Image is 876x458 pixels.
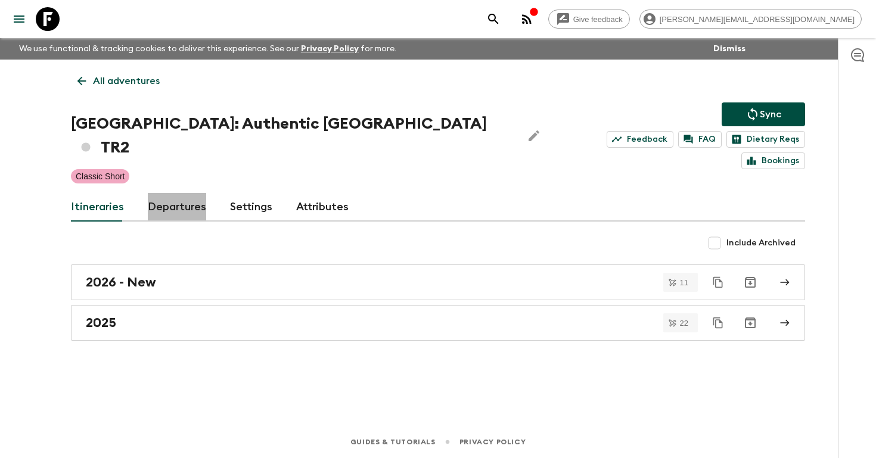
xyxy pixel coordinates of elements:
a: 2026 - New [71,264,805,300]
p: Sync [760,107,781,121]
span: Give feedback [567,15,629,24]
a: FAQ [678,131,722,148]
button: Dismiss [710,40,748,57]
button: Duplicate [707,272,729,293]
button: menu [7,7,31,31]
p: All adventures [93,74,160,88]
span: Include Archived [726,237,796,249]
button: search adventures [482,7,505,31]
p: We use functional & tracking cookies to deliver this experience. See our for more. [14,38,401,60]
a: Privacy Policy [301,45,359,53]
span: 22 [673,319,695,327]
a: Departures [148,193,206,222]
h1: [GEOGRAPHIC_DATA]: Authentic [GEOGRAPHIC_DATA] TR2 [71,112,512,160]
a: Privacy Policy [459,435,526,448]
span: [PERSON_NAME][EMAIL_ADDRESS][DOMAIN_NAME] [653,15,861,24]
a: Dietary Reqs [726,131,805,148]
a: Guides & Tutorials [350,435,436,448]
a: Feedback [607,131,673,148]
a: Settings [230,193,272,222]
button: Archive [738,311,762,335]
h2: 2026 - New [86,275,156,290]
a: Itineraries [71,193,124,222]
a: All adventures [71,69,166,93]
button: Archive [738,270,762,294]
button: Edit Adventure Title [522,112,546,160]
p: Classic Short [76,170,125,182]
div: [PERSON_NAME][EMAIL_ADDRESS][DOMAIN_NAME] [639,10,862,29]
button: Sync adventure departures to the booking engine [722,102,805,126]
button: Duplicate [707,312,729,334]
a: Give feedback [548,10,630,29]
a: Attributes [296,193,349,222]
a: 2025 [71,305,805,341]
a: Bookings [741,152,805,169]
h2: 2025 [86,315,116,331]
span: 11 [673,279,695,286]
